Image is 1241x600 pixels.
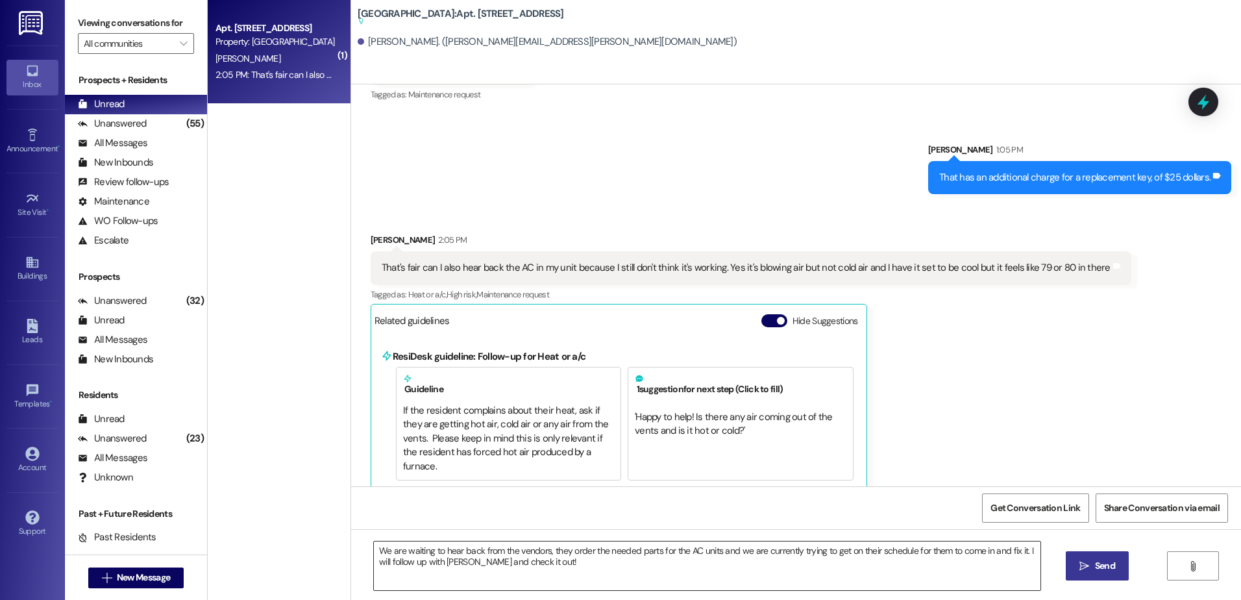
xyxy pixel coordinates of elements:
span: Share Conversation via email [1104,501,1220,515]
div: Unread [78,97,125,111]
div: Unanswered [78,294,147,308]
div: Tagged as: [371,85,530,104]
div: That has an additional charge for a replacement key, of $25 dollars. [939,171,1210,184]
span: Send [1095,559,1115,573]
div: New Inbounds [78,156,153,169]
a: Buildings [6,251,58,286]
div: 2:05 PM [435,233,467,247]
div: Unanswered [78,117,147,131]
div: Related guidelines [375,314,450,333]
div: Past + Future Residents [65,507,207,521]
div: Past Residents [78,531,156,544]
button: Get Conversation Link [982,494,1088,523]
span: New Message [117,571,170,584]
div: Maintenance [78,195,149,208]
a: Leads [6,315,58,350]
span: Maintenance request [408,89,481,100]
div: 1:05 PM [993,143,1023,156]
div: Prospects + Residents [65,73,207,87]
a: Account [6,443,58,478]
div: [PERSON_NAME] [928,143,1231,161]
a: Inbox [6,60,58,95]
div: Unread [78,412,125,426]
div: Apt. [STREET_ADDRESS] [215,21,336,35]
div: [PERSON_NAME]. ([PERSON_NAME][EMAIL_ADDRESS][PERSON_NAME][DOMAIN_NAME]) [358,35,737,49]
i:  [1188,561,1198,571]
div: If the resident complains about their heat, ask if they are getting hot air, cold air or any air ... [403,404,614,473]
i:  [1079,561,1089,571]
a: Templates • [6,379,58,414]
span: [PERSON_NAME] [215,53,280,64]
label: Viewing conversations for [78,13,194,33]
div: (55) [183,114,207,134]
div: (32) [183,291,207,311]
h5: 1 suggestion for next step (Click to fill) [635,374,846,395]
div: (23) [183,429,207,449]
div: Unanswered [78,432,147,445]
span: High risk , [447,289,477,300]
span: Maintenance request [476,289,549,300]
span: Heat or a/c , [408,289,447,300]
div: Review follow-ups [78,175,169,189]
b: ResiDesk guideline: Follow-up for Heat or a/c [393,350,585,363]
div: Escalate [78,234,129,247]
button: New Message [88,568,184,588]
a: Support [6,506,58,542]
button: Share Conversation via email [1096,494,1228,523]
div: Property: [GEOGRAPHIC_DATA] [215,35,336,49]
span: • [50,397,52,406]
span: • [47,206,49,215]
div: That's fair can I also hear back the AC in my unit because I still don't think it's working. Yes ... [382,261,1111,275]
div: Residents [65,388,207,402]
div: Tagged as: [371,285,1131,304]
label: Hide Suggestions [793,314,858,328]
span: • [58,142,60,151]
textarea: We are waiting to hear back from the vendors, they order the needed parts for the AC units and we... [374,542,1040,590]
i:  [180,38,187,49]
img: ResiDesk Logo [19,11,45,35]
b: [GEOGRAPHIC_DATA]: Apt. [STREET_ADDRESS] [358,7,564,29]
div: WO Follow-ups [78,214,158,228]
a: Site Visit • [6,188,58,223]
div: Unknown [78,471,133,484]
div: New Inbounds [78,353,153,366]
button: Send [1066,551,1129,581]
h5: Guideline [403,374,614,395]
div: Unread [78,314,125,327]
div: Prospects [65,270,207,284]
div: All Messages [78,333,147,347]
span: ' Happy to help! Is there any air coming out of the vents and is it hot or cold? ' [635,410,835,437]
input: All communities [84,33,173,54]
i:  [102,573,112,583]
div: [PERSON_NAME] [371,233,1131,251]
span: Get Conversation Link [990,501,1080,515]
div: All Messages [78,136,147,150]
div: 2:05 PM: That's fair can I also hear back the AC in my unit because I still don't think it's work... [215,69,916,81]
div: All Messages [78,451,147,465]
